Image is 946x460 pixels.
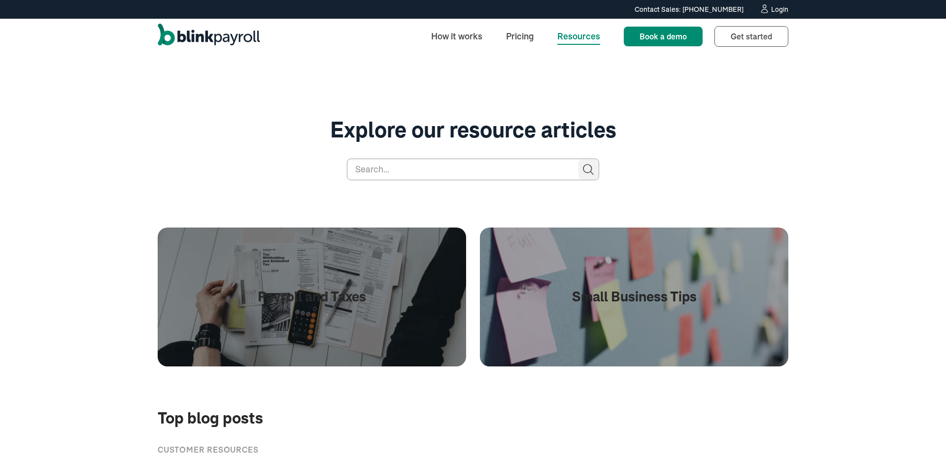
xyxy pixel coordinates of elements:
input: Search [578,160,598,179]
input: Search… [347,159,599,180]
span: Get started [731,32,772,41]
a: Pricing [498,26,541,47]
h1: Payroll and Taxes [258,289,366,305]
a: Resources [549,26,608,47]
h2: Top blog posts [158,409,788,428]
a: Get started [714,26,788,47]
div: Login [771,6,788,13]
a: Small Business Tips [480,228,788,366]
h1: Small Business Tips [572,289,697,305]
div: customer resources [158,444,788,456]
a: Payroll and Taxes [158,228,466,366]
a: How it works [423,26,490,47]
a: Book a demo [624,27,703,46]
span: Book a demo [640,32,687,41]
h1: Explore our resource articles [158,117,788,143]
div: Contact Sales: [PHONE_NUMBER] [635,4,743,15]
a: Login [759,4,788,15]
